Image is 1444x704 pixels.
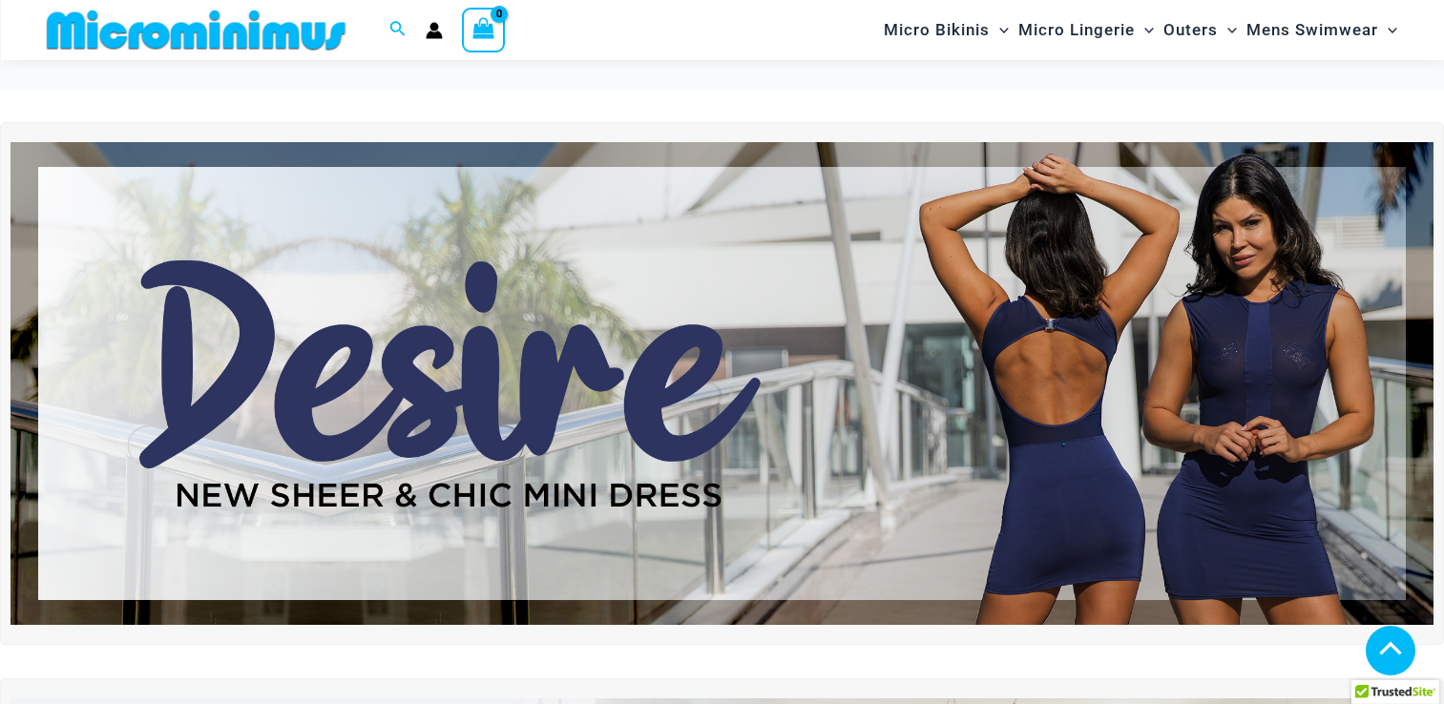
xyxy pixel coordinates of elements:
[876,3,1406,57] nav: Site Navigation
[990,6,1009,54] span: Menu Toggle
[1159,6,1242,54] a: OutersMenu ToggleMenu Toggle
[1135,6,1154,54] span: Menu Toggle
[426,22,443,39] a: Account icon link
[884,6,990,54] span: Micro Bikinis
[1246,6,1378,54] span: Mens Swimwear
[1014,6,1159,54] a: Micro LingerieMenu ToggleMenu Toggle
[1242,6,1402,54] a: Mens SwimwearMenu ToggleMenu Toggle
[1378,6,1397,54] span: Menu Toggle
[389,18,407,42] a: Search icon link
[462,8,506,52] a: View Shopping Cart, empty
[10,142,1434,626] img: Desire me Navy Dress
[1163,6,1218,54] span: Outers
[1018,6,1135,54] span: Micro Lingerie
[879,6,1014,54] a: Micro BikinisMenu ToggleMenu Toggle
[39,9,353,52] img: MM SHOP LOGO FLAT
[1218,6,1237,54] span: Menu Toggle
